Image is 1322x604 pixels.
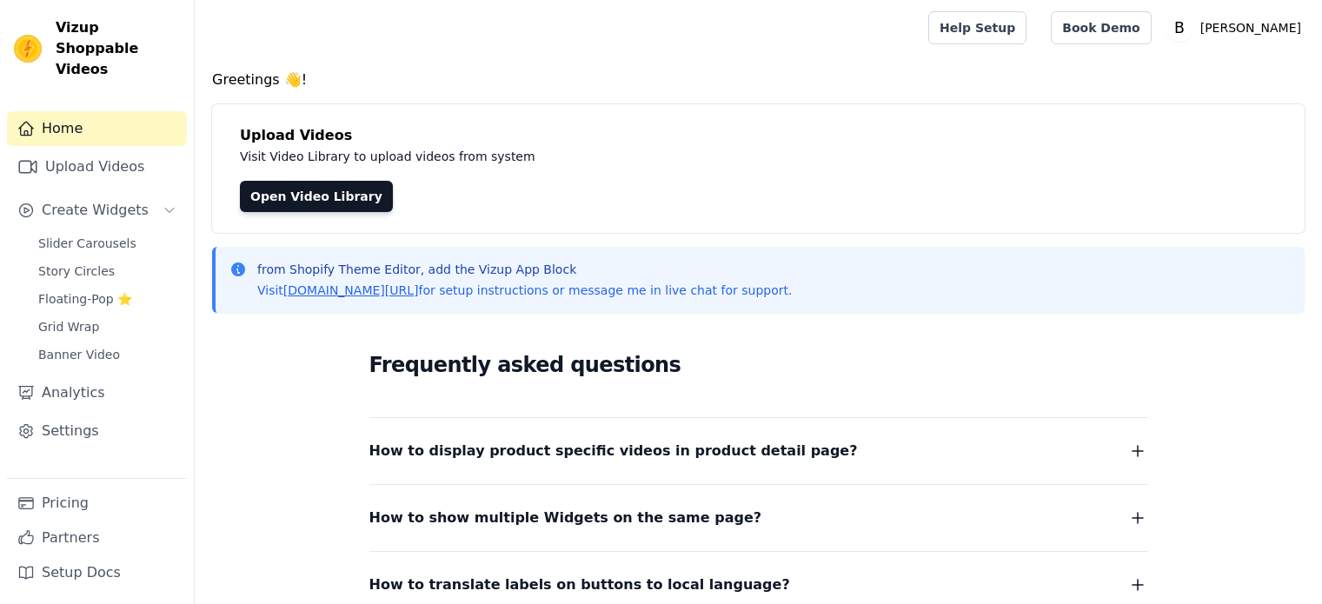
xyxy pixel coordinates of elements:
[28,231,187,256] a: Slider Carousels
[42,200,149,221] span: Create Widgets
[369,439,858,463] span: How to display product specific videos in product detail page?
[28,259,187,283] a: Story Circles
[240,181,393,212] a: Open Video Library
[257,261,792,278] p: from Shopify Theme Editor, add the Vizup App Block
[7,555,187,590] a: Setup Docs
[7,414,187,448] a: Settings
[7,521,187,555] a: Partners
[56,17,180,80] span: Vizup Shoppable Videos
[7,375,187,410] a: Analytics
[38,346,120,363] span: Banner Video
[7,486,187,521] a: Pricing
[369,573,790,597] span: How to translate labels on buttons to local language?
[257,282,792,299] p: Visit for setup instructions or message me in live chat for support.
[1193,12,1308,43] p: [PERSON_NAME]
[1166,12,1308,43] button: B [PERSON_NAME]
[369,506,1148,530] button: How to show multiple Widgets on the same page?
[212,70,1305,90] h4: Greetings 👋!
[1051,11,1151,44] a: Book Demo
[7,111,187,146] a: Home
[38,235,136,252] span: Slider Carousels
[7,149,187,184] a: Upload Videos
[928,11,1026,44] a: Help Setup
[38,262,115,280] span: Story Circles
[240,146,1019,167] p: Visit Video Library to upload videos from system
[28,342,187,367] a: Banner Video
[38,290,132,308] span: Floating-Pop ⭐
[28,315,187,339] a: Grid Wrap
[283,283,419,297] a: [DOMAIN_NAME][URL]
[1174,19,1185,37] text: B
[369,439,1148,463] button: How to display product specific videos in product detail page?
[369,573,1148,597] button: How to translate labels on buttons to local language?
[14,35,42,63] img: Vizup
[38,318,99,335] span: Grid Wrap
[28,287,187,311] a: Floating-Pop ⭐
[369,506,762,530] span: How to show multiple Widgets on the same page?
[240,125,1277,146] h4: Upload Videos
[7,193,187,228] button: Create Widgets
[369,348,1148,382] h2: Frequently asked questions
